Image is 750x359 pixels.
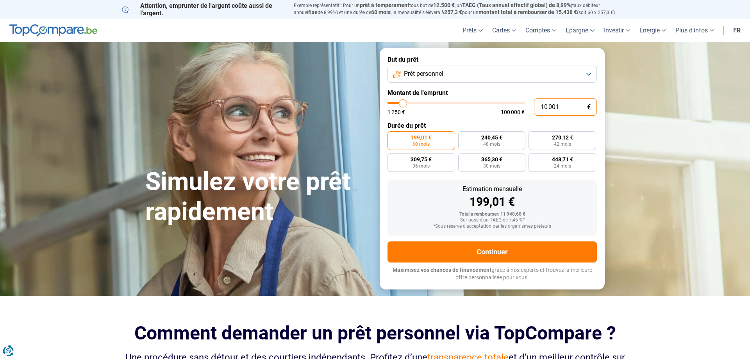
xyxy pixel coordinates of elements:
[122,2,284,17] p: Attention, emprunter de l'argent coûte aussi de l'argent.
[554,142,571,146] span: 42 mois
[371,9,391,15] span: 60 mois
[387,56,597,63] label: But du prêt
[433,2,455,8] span: 12.500 €
[387,266,597,282] p: grâce à nos experts et trouvez la meilleure offre personnalisée pour vous.
[387,122,597,129] label: Durée du prêt
[561,19,599,42] a: Épargne
[122,322,628,344] h2: Comment demander un prêt personnel via TopCompare ?
[479,9,577,15] span: montant total à rembourser de 15.438 €
[412,142,430,146] span: 60 mois
[483,164,500,168] span: 30 mois
[394,212,591,217] div: Total à rembourser: 11 940,60 €
[412,164,430,168] span: 36 mois
[462,2,571,8] span: TAEG (Taux annuel effectif global) de 8,99%
[308,9,318,15] span: fixe
[411,135,432,140] span: 199,01 €
[501,109,525,115] span: 100 000 €
[729,19,745,42] a: fr
[394,186,591,192] div: Estimation mensuelle
[387,109,405,115] span: 1 250 €
[294,2,628,16] p: Exemple représentatif : Pour un tous but de , un (taux débiteur annuel de 8,99%) et une durée de ...
[481,135,502,140] span: 240,45 €
[9,24,97,37] img: TopCompare
[444,9,462,15] span: 257,3 €
[393,267,491,273] span: Maximisez vos chances de financement
[552,157,573,162] span: 448,71 €
[387,89,597,96] label: Montant de l'emprunt
[587,104,591,111] span: €
[387,241,597,263] button: Continuer
[487,19,521,42] a: Cartes
[483,142,500,146] span: 48 mois
[635,19,671,42] a: Énergie
[387,66,597,83] button: Prêt personnel
[360,2,409,8] span: prêt à tempérament
[481,157,502,162] span: 365,30 €
[458,19,487,42] a: Prêts
[552,135,573,140] span: 270,12 €
[671,19,719,42] a: Plus d'infos
[404,70,443,78] span: Prêt personnel
[394,196,591,208] div: 199,01 €
[521,19,561,42] a: Comptes
[554,164,571,168] span: 24 mois
[411,157,432,162] span: 309,75 €
[394,224,591,229] div: *Sous réserve d'acceptation par les organismes prêteurs
[394,218,591,223] div: Sur base d'un TAEG de 7,45 %*
[599,19,635,42] a: Investir
[145,167,370,227] h1: Simulez votre prêt rapidement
